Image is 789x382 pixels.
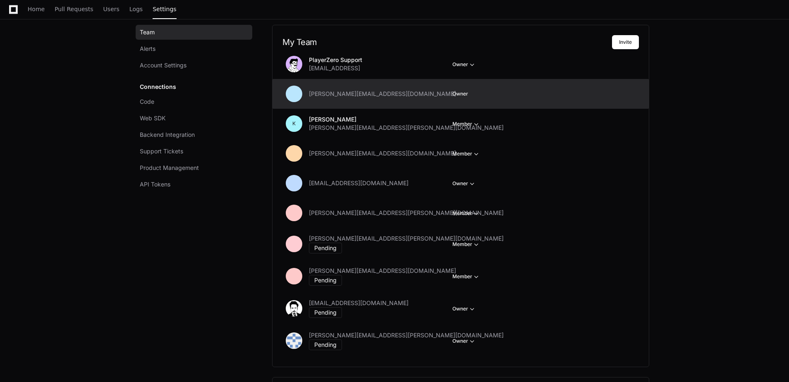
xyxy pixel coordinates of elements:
[309,339,342,350] div: Pending
[612,35,639,49] button: Invite
[136,25,252,40] a: Team
[452,240,481,248] button: Member
[452,337,476,345] button: Owner
[140,147,183,155] span: Support Tickets
[136,127,252,142] a: Backend Integration
[309,90,456,98] span: [PERSON_NAME][EMAIL_ADDRESS][DOMAIN_NAME]
[286,332,302,349] img: 168196587
[140,164,199,172] span: Product Management
[452,305,476,313] button: Owner
[55,7,93,12] span: Pull Requests
[309,243,342,253] div: Pending
[286,300,302,317] img: 173912707
[309,234,504,243] span: [PERSON_NAME][EMAIL_ADDRESS][PERSON_NAME][DOMAIN_NAME]
[136,58,252,73] a: Account Settings
[452,60,476,69] button: Owner
[309,267,456,275] span: [PERSON_NAME][EMAIL_ADDRESS][DOMAIN_NAME]
[136,111,252,126] a: Web SDK
[309,307,342,318] div: Pending
[309,56,362,64] p: PlayerZero Support
[103,7,120,12] span: Users
[452,209,481,217] button: Member
[140,180,170,189] span: API Tokens
[140,45,155,53] span: Alerts
[452,120,481,128] button: Member
[292,120,296,127] h1: K
[309,209,504,217] span: [PERSON_NAME][EMAIL_ADDRESS][PERSON_NAME][DOMAIN_NAME]
[309,179,409,187] span: [EMAIL_ADDRESS][DOMAIN_NAME]
[309,331,504,339] span: [PERSON_NAME][EMAIL_ADDRESS][PERSON_NAME][DOMAIN_NAME]
[452,272,481,281] button: Member
[28,7,45,12] span: Home
[129,7,143,12] span: Logs
[140,28,155,36] span: Team
[140,131,195,139] span: Backend Integration
[309,115,504,124] p: [PERSON_NAME]
[286,56,302,72] img: avatar
[136,160,252,175] a: Product Management
[452,150,481,158] button: Member
[136,177,252,192] a: API Tokens
[136,94,252,109] a: Code
[452,179,476,188] button: Owner
[309,149,456,158] span: [PERSON_NAME][EMAIL_ADDRESS][DOMAIN_NAME]
[309,299,409,307] span: [EMAIL_ADDRESS][DOMAIN_NAME]
[282,37,612,47] h2: My Team
[140,114,165,122] span: Web SDK
[140,61,186,69] span: Account Settings
[309,64,360,72] span: [EMAIL_ADDRESS]
[309,124,504,132] span: [PERSON_NAME][EMAIL_ADDRESS][PERSON_NAME][DOMAIN_NAME]
[153,7,176,12] span: Settings
[136,41,252,56] a: Alerts
[136,144,252,159] a: Support Tickets
[452,91,468,97] span: Owner
[309,275,342,286] div: Pending
[140,98,154,106] span: Code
